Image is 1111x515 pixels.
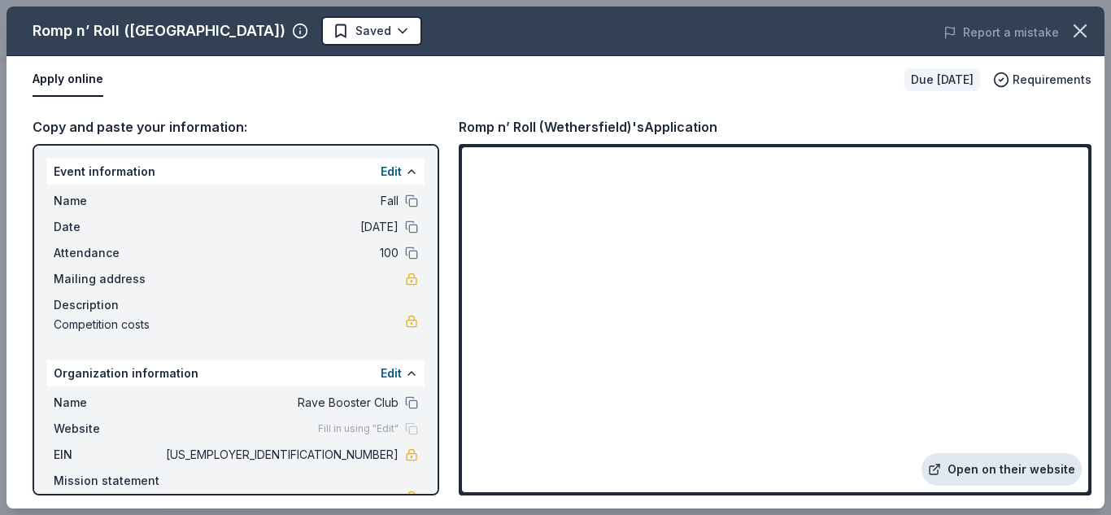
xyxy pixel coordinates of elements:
button: Edit [381,162,402,181]
span: Fall [163,191,399,211]
div: Event information [47,159,425,185]
div: Due [DATE] [904,68,980,91]
span: Name [54,393,163,412]
span: Requirements [1013,70,1091,89]
span: Fill in using "Edit" [318,422,399,435]
button: Requirements [993,70,1091,89]
span: Rave Booster Club [163,393,399,412]
a: Open on their website [921,453,1082,486]
span: [US_EMPLOYER_IDENTIFICATION_NUMBER] [163,445,399,465]
span: Mailing address [54,269,163,289]
div: Organization information [47,360,425,386]
span: Attendance [54,243,163,263]
span: EIN [54,445,163,465]
button: Saved [321,16,422,46]
span: Name [54,191,163,211]
div: Mission statement [54,471,418,491]
div: Description [54,295,418,315]
span: 100 [163,243,399,263]
div: Copy and paste your information: [33,116,439,137]
span: Website [54,419,163,439]
button: Report a mistake [943,23,1059,42]
span: [DATE] [163,217,399,237]
div: Romp n’ Roll ([GEOGRAPHIC_DATA]) [33,18,285,44]
span: Date [54,217,163,237]
button: Edit [381,364,402,383]
div: Romp n’ Roll (Wethersfield)'s Application [459,116,717,137]
span: Saved [355,21,391,41]
button: Apply online [33,63,103,97]
span: Competition costs [54,315,405,334]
